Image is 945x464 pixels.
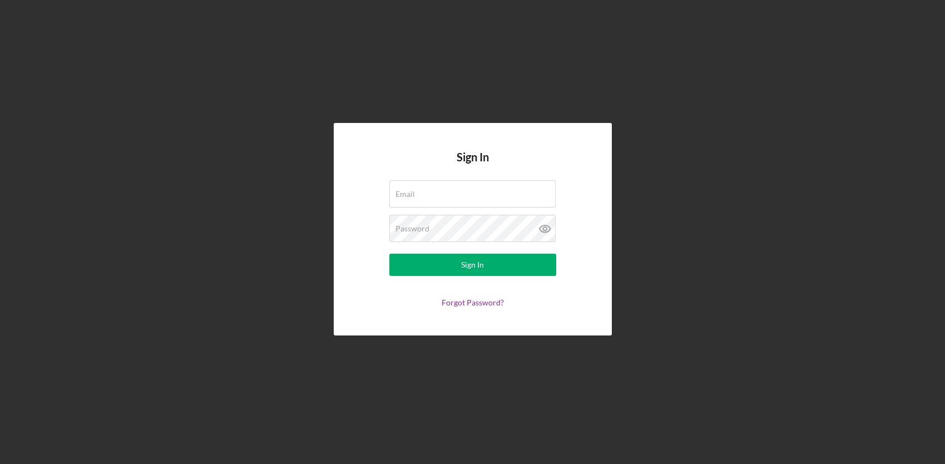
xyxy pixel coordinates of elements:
h4: Sign In [457,151,489,180]
div: Sign In [461,254,484,276]
label: Email [395,190,415,199]
button: Sign In [389,254,556,276]
a: Forgot Password? [442,298,504,307]
label: Password [395,224,429,233]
